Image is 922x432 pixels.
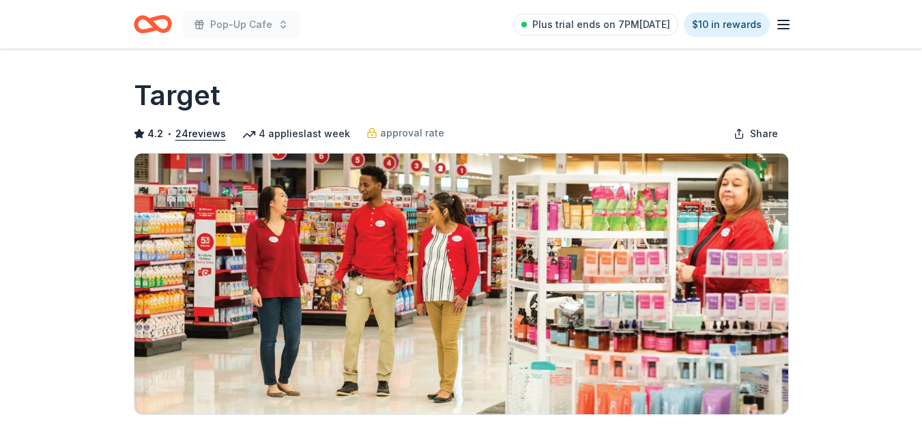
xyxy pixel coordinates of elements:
a: Plus trial ends on 7PM[DATE] [513,14,678,35]
span: • [167,128,171,139]
button: Pop-Up Cafe [183,11,300,38]
img: Image for Target [134,154,788,414]
span: Pop-Up Cafe [210,16,272,33]
a: Home [134,8,172,40]
div: 4 applies last week [242,126,350,142]
span: 4.2 [147,126,163,142]
a: $10 in rewards [684,12,770,37]
a: approval rate [366,125,444,141]
button: Share [723,120,789,147]
span: Plus trial ends on 7PM[DATE] [532,16,670,33]
button: 24reviews [175,126,226,142]
span: approval rate [380,125,444,141]
span: Share [750,126,778,142]
h1: Target [134,76,220,115]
